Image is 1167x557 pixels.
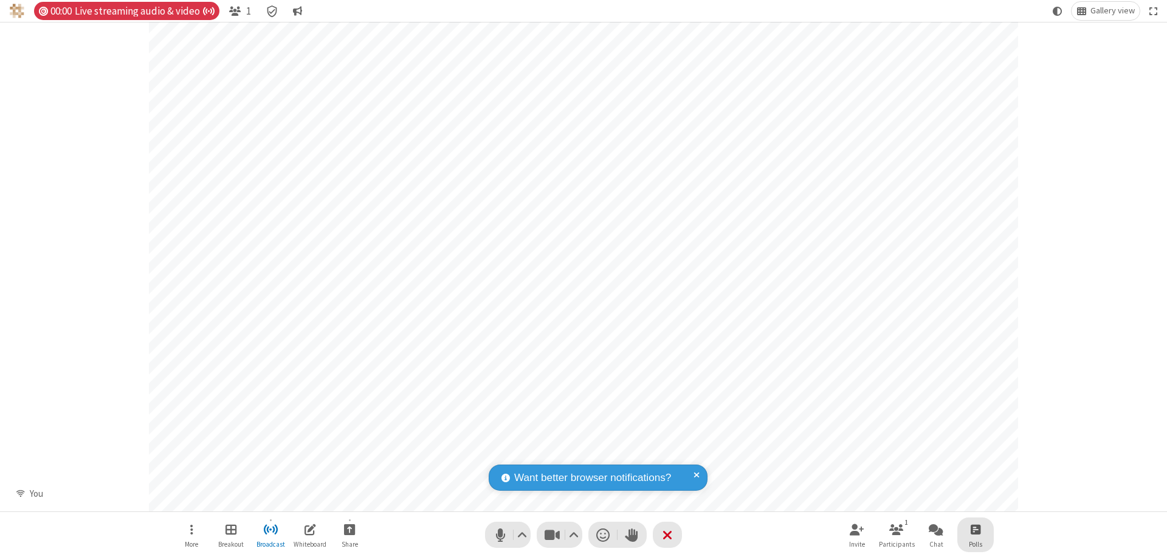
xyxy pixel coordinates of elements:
[969,541,982,548] span: Polls
[878,517,915,552] button: Open participant list
[1090,6,1135,16] span: Gallery view
[246,5,251,17] span: 1
[901,517,912,528] div: 1
[218,541,244,548] span: Breakout
[213,517,249,552] button: Manage Breakout Rooms
[1048,2,1067,20] button: Using system theme
[331,517,368,552] button: Start sharing
[292,517,328,552] button: Open shared whiteboard
[839,517,875,552] button: Invite participants (⌘+Shift+I)
[618,522,647,548] button: Raise hand
[252,517,289,552] button: Stop broadcast
[653,522,682,548] button: End or leave meeting
[929,541,943,548] span: Chat
[50,5,72,17] span: 00:00
[34,2,219,20] div: Timer
[256,541,285,548] span: Broadcast
[260,2,283,20] div: Meeting details Encryption enabled
[75,5,215,17] span: Live streaming audio & video
[849,541,865,548] span: Invite
[514,522,531,548] button: Audio settings
[294,541,326,548] span: Whiteboard
[1145,2,1163,20] button: Fullscreen
[957,517,994,552] button: Open poll
[566,522,582,548] button: Video setting
[342,541,358,548] span: Share
[537,522,582,548] button: Stop video (⌘+Shift+V)
[514,470,671,486] span: Want better browser notifications?
[185,541,198,548] span: More
[288,2,308,20] button: Conversation
[1072,2,1140,20] button: Change layout
[918,517,954,552] button: Open chat
[588,522,618,548] button: Send a reaction
[224,2,256,20] button: Open participant list
[10,4,24,18] img: QA Selenium DO NOT DELETE OR CHANGE
[25,487,47,501] div: You
[485,522,531,548] button: Mute (⌘+Shift+A)
[879,541,915,548] span: Participants
[202,6,215,16] span: Auto broadcast is active
[173,517,210,552] button: Open menu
